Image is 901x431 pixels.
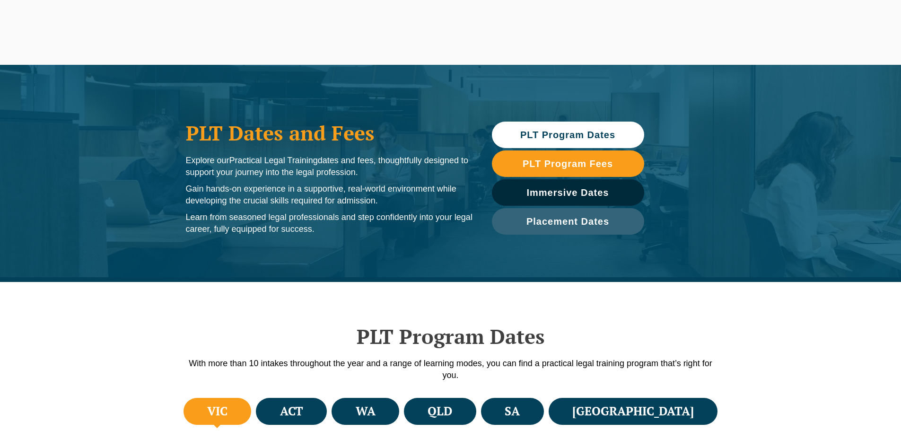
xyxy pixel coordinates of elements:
h4: ACT [280,404,303,419]
span: Immersive Dates [527,188,609,197]
p: Explore our dates and fees, thoughtfully designed to support your journey into the legal profession. [186,155,473,178]
h2: PLT Program Dates [181,325,720,348]
p: Gain hands-on experience in a supportive, real-world environment while developing the crucial ski... [186,183,473,207]
h4: QLD [428,404,452,419]
span: Practical Legal Training [229,156,318,165]
p: With more than 10 intakes throughout the year and a range of learning modes, you can find a pract... [181,358,720,381]
a: PLT Program Dates [492,122,644,148]
a: Immersive Dates [492,179,644,206]
a: PLT Program Fees [492,150,644,177]
h4: [GEOGRAPHIC_DATA] [572,404,694,419]
h4: VIC [207,404,227,419]
h4: WA [356,404,376,419]
h1: PLT Dates and Fees [186,121,473,145]
span: PLT Program Dates [520,130,615,140]
h4: SA [505,404,520,419]
span: PLT Program Fees [523,159,613,168]
a: Placement Dates [492,208,644,235]
span: Placement Dates [526,217,609,226]
p: Learn from seasoned legal professionals and step confidently into your legal career, fully equipp... [186,211,473,235]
